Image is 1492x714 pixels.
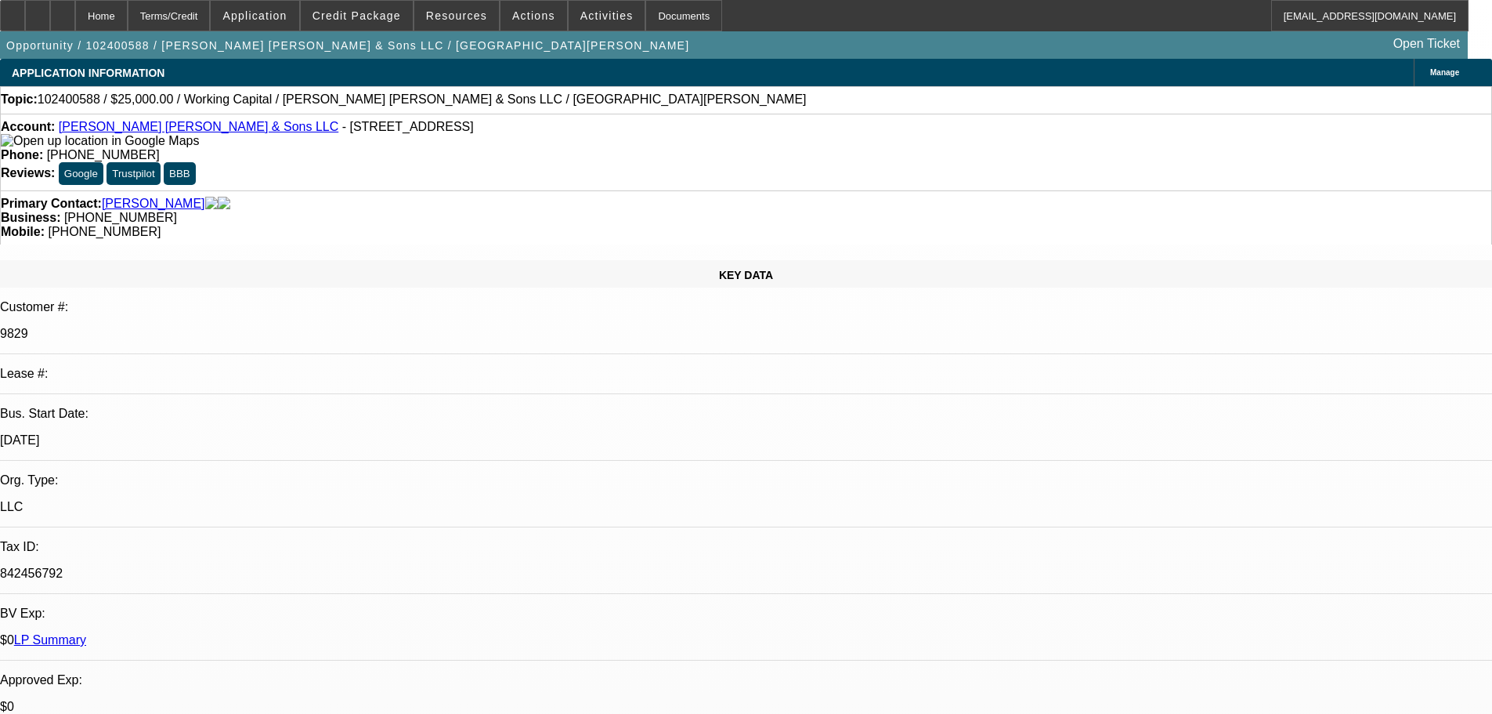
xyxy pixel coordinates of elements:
[38,92,807,107] span: 102400588 / $25,000.00 / Working Capital / [PERSON_NAME] [PERSON_NAME] & Sons LLC / [GEOGRAPHIC_D...
[102,197,205,211] a: [PERSON_NAME]
[301,1,413,31] button: Credit Package
[47,148,160,161] span: [PHONE_NUMBER]
[211,1,298,31] button: Application
[1,225,45,238] strong: Mobile:
[164,162,196,185] button: BBB
[312,9,401,22] span: Credit Package
[342,120,474,133] span: - [STREET_ADDRESS]
[59,162,103,185] button: Google
[6,39,689,52] span: Opportunity / 102400588 / [PERSON_NAME] [PERSON_NAME] & Sons LLC / [GEOGRAPHIC_DATA][PERSON_NAME]
[218,197,230,211] img: linkedin-icon.png
[512,9,555,22] span: Actions
[14,633,86,647] a: LP Summary
[1,148,43,161] strong: Phone:
[1387,31,1466,57] a: Open Ticket
[205,197,218,211] img: facebook-icon.png
[426,9,487,22] span: Resources
[64,211,177,224] span: [PHONE_NUMBER]
[1,197,102,211] strong: Primary Contact:
[1,134,199,148] img: Open up location in Google Maps
[59,120,338,133] a: [PERSON_NAME] [PERSON_NAME] & Sons LLC
[569,1,645,31] button: Activities
[414,1,499,31] button: Resources
[107,162,160,185] button: Trustpilot
[500,1,567,31] button: Actions
[1,92,38,107] strong: Topic:
[1,120,55,133] strong: Account:
[1430,68,1459,77] span: Manage
[12,67,164,79] span: APPLICATION INFORMATION
[222,9,287,22] span: Application
[1,211,60,224] strong: Business:
[580,9,634,22] span: Activities
[1,134,199,147] a: View Google Maps
[48,225,161,238] span: [PHONE_NUMBER]
[719,269,773,281] span: KEY DATA
[1,166,55,179] strong: Reviews:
